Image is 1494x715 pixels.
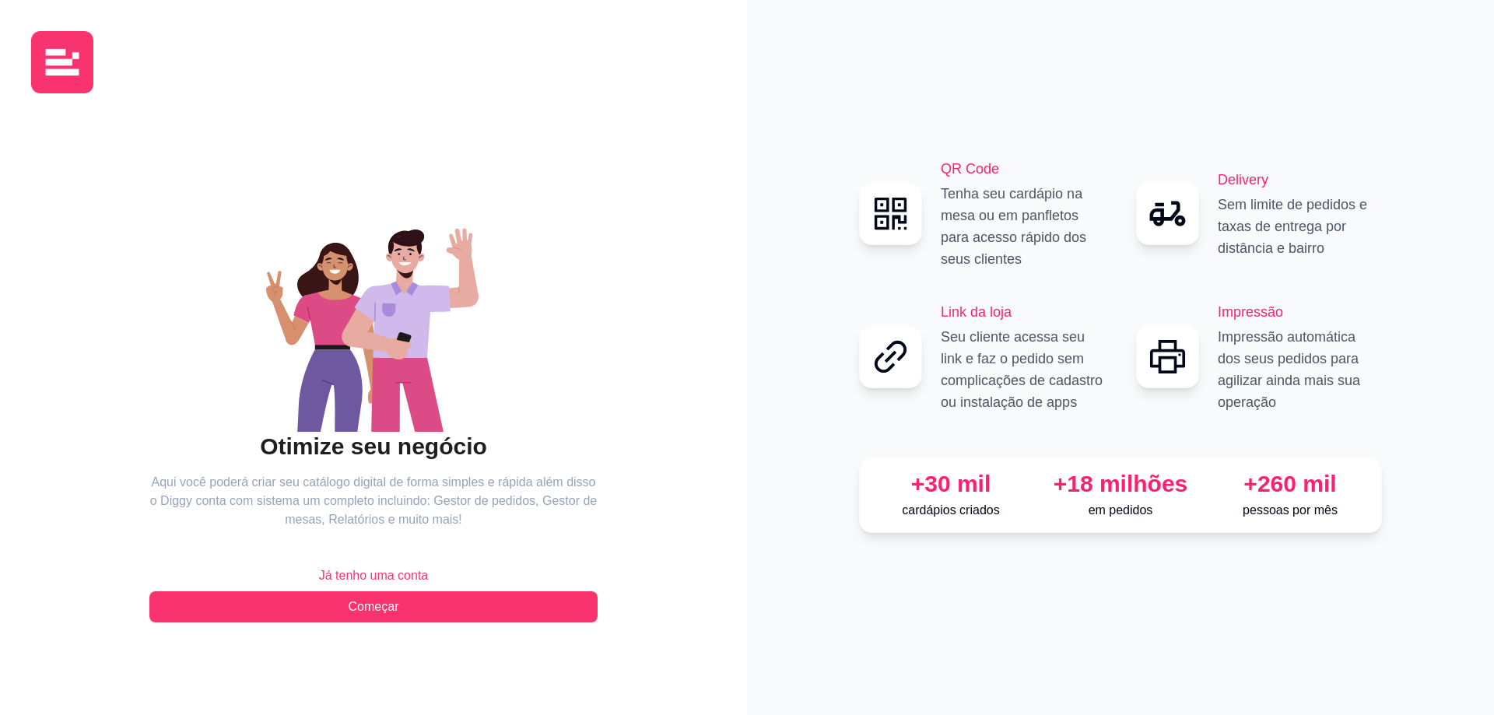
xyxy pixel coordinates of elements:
[1218,194,1382,259] p: Sem limite de pedidos e taxas de entrega por distância e bairro
[941,183,1105,270] p: Tenha seu cardápio na mesa ou em panfletos para acesso rápido dos seus clientes
[319,566,429,585] span: Já tenho uma conta
[1212,470,1369,498] div: +260 mil
[349,598,399,616] span: Começar
[941,301,1105,323] h2: Link da loja
[1218,301,1382,323] h2: Impressão
[149,560,598,591] button: Já tenho uma conta
[1042,470,1199,498] div: +18 milhões
[149,432,598,461] h2: Otimize seu negócio
[941,326,1105,413] p: Seu cliente acessa seu link e faz o pedido sem complicações de cadastro ou instalação de apps
[31,31,93,93] img: logo
[149,473,598,529] article: Aqui você poderá criar seu catálogo digital de forma simples e rápida além disso o Diggy conta co...
[149,198,598,432] div: animation
[1042,501,1199,520] p: em pedidos
[872,501,1029,520] p: cardápios criados
[1212,501,1369,520] p: pessoas por mês
[1218,326,1382,413] p: Impressão automática dos seus pedidos para agilizar ainda mais sua operação
[941,158,1105,180] h2: QR Code
[1218,169,1382,191] h2: Delivery
[872,470,1029,498] div: +30 mil
[149,591,598,622] button: Começar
